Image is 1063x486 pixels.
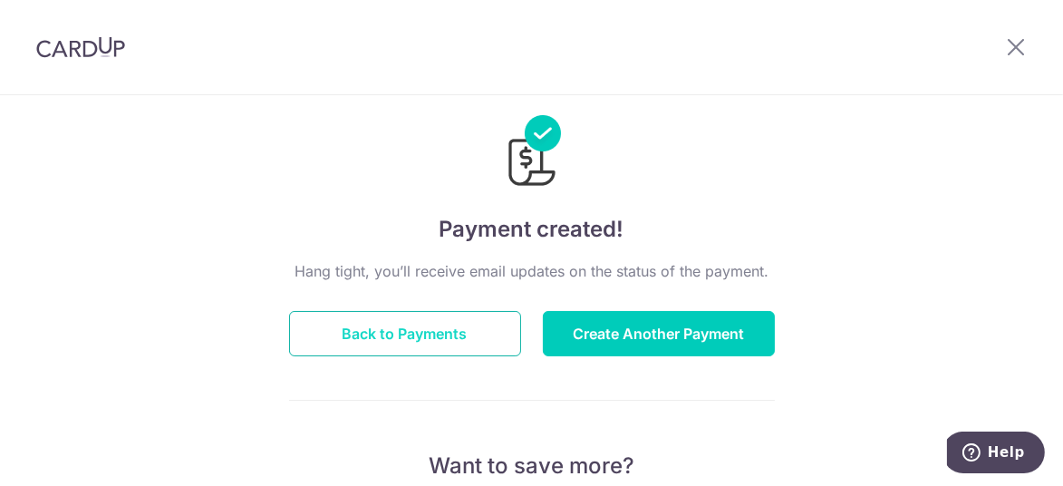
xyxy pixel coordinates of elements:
[947,432,1045,477] iframe: Opens a widget where you can find more information
[503,115,561,191] img: Payments
[289,311,521,356] button: Back to Payments
[289,452,775,481] p: Want to save more?
[543,311,775,356] button: Create Another Payment
[289,260,775,282] p: Hang tight, you’ll receive email updates on the status of the payment.
[289,213,775,246] h4: Payment created!
[36,36,125,58] img: CardUp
